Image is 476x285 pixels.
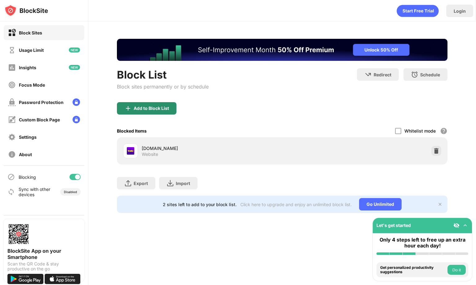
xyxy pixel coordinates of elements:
div: Focus Mode [19,82,45,88]
iframe: Banner [117,39,447,61]
img: favicons [127,147,134,155]
img: new-icon.svg [69,65,80,70]
img: sync-icon.svg [7,188,15,196]
div: Go Unlimited [359,198,402,210]
div: Disabled [64,190,77,194]
div: Settings [19,134,37,140]
div: Export [134,181,148,186]
img: options-page-qr-code.png [7,223,30,245]
img: get-it-on-google-play.svg [7,274,43,284]
img: eye-not-visible.svg [453,222,460,228]
div: Import [176,181,190,186]
div: Login [454,8,466,14]
div: Whitelist mode [404,128,436,133]
div: Schedule [420,72,440,77]
div: BlockSite App on your Smartphone [7,248,81,260]
img: block-on.svg [8,29,16,37]
div: Let's get started [376,223,411,228]
div: Sync with other devices [19,187,51,197]
img: omni-setup-toggle.svg [462,222,468,228]
img: logo-blocksite.svg [4,4,48,17]
div: Blocked Items [117,128,147,133]
div: Only 4 steps left to free up an extra hour each day! [376,237,468,249]
button: Do it [447,265,466,275]
img: download-on-the-app-store.svg [45,274,81,284]
div: Website [142,152,158,157]
img: time-usage-off.svg [8,46,16,54]
div: animation [397,5,439,17]
img: focus-off.svg [8,81,16,89]
img: password-protection-off.svg [8,98,16,106]
img: customize-block-page-off.svg [8,116,16,124]
div: Add to Block List [134,106,169,111]
div: Block List [117,68,209,81]
div: Usage Limit [19,47,44,53]
img: new-icon.svg [69,47,80,52]
div: Insights [19,65,36,70]
img: lock-menu.svg [73,116,80,123]
img: x-button.svg [438,202,443,207]
div: Blocking [19,174,36,180]
img: lock-menu.svg [73,98,80,106]
div: Redirect [374,72,391,77]
div: Custom Block Page [19,117,60,122]
div: Block Sites [19,30,42,35]
div: Block sites permanently or by schedule [117,84,209,90]
div: Click here to upgrade and enjoy an unlimited block list. [240,202,352,207]
img: settings-off.svg [8,133,16,141]
div: Get personalized productivity suggestions [380,265,446,274]
div: About [19,152,32,157]
img: insights-off.svg [8,64,16,71]
div: [DOMAIN_NAME] [142,145,282,152]
img: blocking-icon.svg [7,173,15,181]
div: 2 sites left to add to your block list. [163,202,237,207]
div: Scan the QR Code & stay productive on the go [7,261,81,271]
img: about-off.svg [8,151,16,158]
div: Password Protection [19,100,64,105]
